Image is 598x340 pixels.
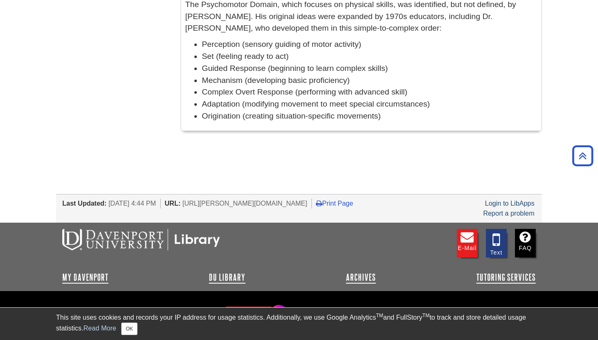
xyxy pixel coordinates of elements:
li: Origination (creating situation-specific movements) [202,110,537,122]
sup: TM [422,313,429,318]
img: DU Libraries [62,229,220,250]
a: Login to LibApps [485,200,534,207]
a: Tutoring Services [476,272,536,282]
a: Archives [346,272,376,282]
a: Contact DU Library [148,305,216,319]
button: Close [121,323,137,335]
span: [URL][PERSON_NAME][DOMAIN_NAME] [182,200,307,207]
sup: TM [376,313,383,318]
li: Perception (sensory guiding of motor activity) [202,39,537,51]
li: Set (feeling ready to act) [202,51,537,63]
a: Back to Top [569,150,596,161]
a: E-mail [457,229,478,257]
li: Complex Overt Response (performing with advanced skill) [202,86,537,98]
li: Adaptation (modifying movement to meet special circumstances) [202,98,537,110]
a: Library Guides: Site Index [62,305,147,319]
div: This site uses cookies and records your IP address for usage statistics. Additionally, we use Goo... [56,313,542,335]
li: Guided Response (beginning to learn complex skills) [202,63,537,75]
a: My Davenport [62,272,108,282]
a: Read More [83,325,116,332]
li: Mechanism (developing basic proficiency) [202,75,537,87]
i: Print Page [316,200,322,206]
a: Report a problem [483,210,534,217]
img: Follow Us! Instagram [221,301,289,325]
a: Print Page [316,200,353,207]
a: FAQ [515,229,536,257]
a: DU Library [209,272,245,282]
span: Last Updated: [62,200,107,207]
span: [DATE] 4:44 PM [108,200,156,207]
a: Text [486,229,507,257]
span: URL: [165,200,181,207]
